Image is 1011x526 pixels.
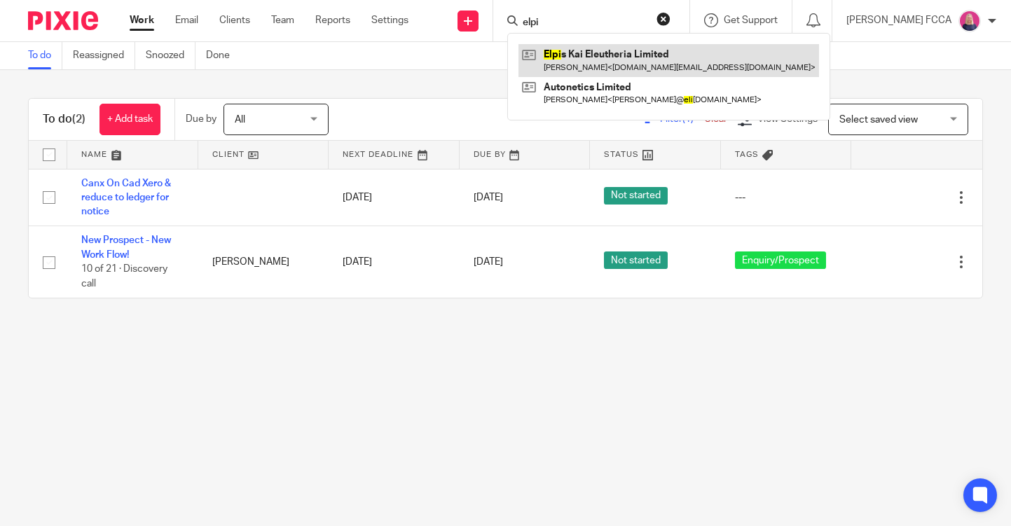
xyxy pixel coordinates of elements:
a: To do [28,42,62,69]
a: Clients [219,13,250,27]
a: Reports [315,13,350,27]
img: Cheryl%20Sharp%20FCCA.png [958,10,981,32]
span: Select saved view [839,115,918,125]
td: [PERSON_NAME] [198,226,329,298]
button: Clear [656,12,670,26]
span: Tags [735,151,759,158]
a: Settings [371,13,408,27]
a: Done [206,42,240,69]
a: New Prospect - New Work Flow! [81,235,171,259]
span: [DATE] [474,257,503,267]
span: Not started [604,251,668,269]
a: + Add task [99,104,160,135]
span: Enquiry/Prospect [735,251,826,269]
p: Due by [186,112,216,126]
p: [PERSON_NAME] FCCA [846,13,951,27]
a: Snoozed [146,42,195,69]
h1: To do [43,112,85,127]
span: [DATE] [474,193,503,202]
span: 10 of 21 · Discovery call [81,264,167,289]
span: (2) [72,113,85,125]
a: Work [130,13,154,27]
span: All [235,115,245,125]
a: Email [175,13,198,27]
input: Search [521,17,647,29]
span: Get Support [724,15,778,25]
td: [DATE] [329,169,460,226]
a: Reassigned [73,42,135,69]
span: Not started [604,187,668,205]
div: --- [735,191,838,205]
td: [DATE] [329,226,460,298]
a: Canx On Cad Xero & reduce to ledger for notice [81,179,171,217]
a: Team [271,13,294,27]
img: Pixie [28,11,98,30]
